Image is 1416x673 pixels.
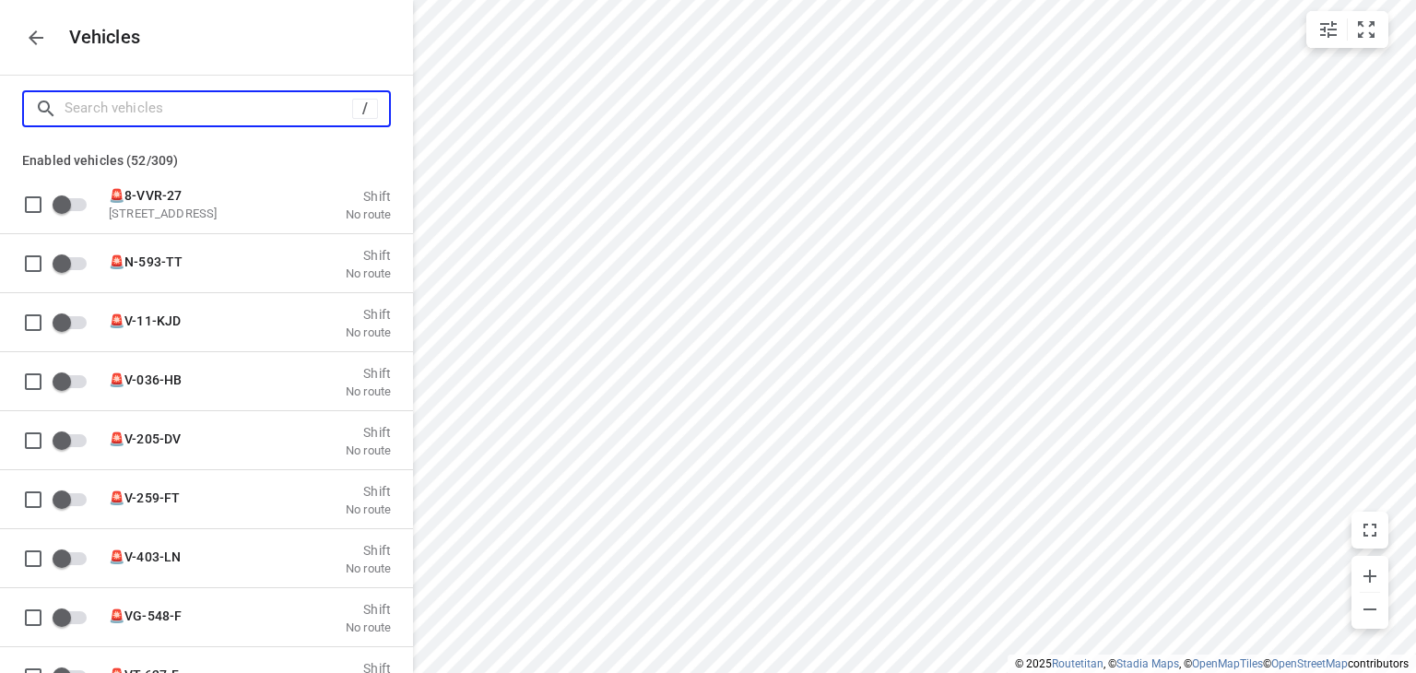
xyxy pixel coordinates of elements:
[109,549,181,563] span: 🚨V-403-LN
[346,247,391,262] p: Shift
[1348,11,1385,48] button: Fit zoom
[1015,657,1409,670] li: © 2025 , © , © © contributors
[109,313,181,327] span: 🚨V-11-KJD
[346,306,391,321] p: Shift
[52,481,98,516] span: Enable
[52,599,98,634] span: Enable
[52,422,98,457] span: Enable
[109,254,183,268] span: 🚨N-593-TT
[346,188,391,203] p: Shift
[109,490,180,504] span: 🚨V-259-FT
[346,384,391,398] p: No route
[109,608,182,622] span: 🚨VG-548-F
[109,206,293,220] p: [STREET_ADDRESS]
[1116,657,1179,670] a: Stadia Maps
[109,187,182,202] span: 🚨8-VVR-27
[109,372,182,386] span: 🚨V-036-HB
[346,620,391,634] p: No route
[346,502,391,516] p: No route
[346,207,391,221] p: No route
[52,304,98,339] span: Enable
[54,27,141,48] p: Vehicles
[52,540,98,575] span: Enable
[346,325,391,339] p: No route
[346,561,391,575] p: No route
[352,99,378,119] div: /
[346,365,391,380] p: Shift
[65,94,352,123] input: Search vehicles
[346,443,391,457] p: No route
[52,186,98,221] span: Enable
[346,601,391,616] p: Shift
[1310,11,1347,48] button: Map settings
[1052,657,1103,670] a: Routetitan
[346,424,391,439] p: Shift
[1271,657,1348,670] a: OpenStreetMap
[52,363,98,398] span: Enable
[52,245,98,280] span: Enable
[1192,657,1263,670] a: OpenMapTiles
[346,266,391,280] p: No route
[109,431,181,445] span: 🚨V-205-DV
[1306,11,1388,48] div: small contained button group
[346,542,391,557] p: Shift
[346,483,391,498] p: Shift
